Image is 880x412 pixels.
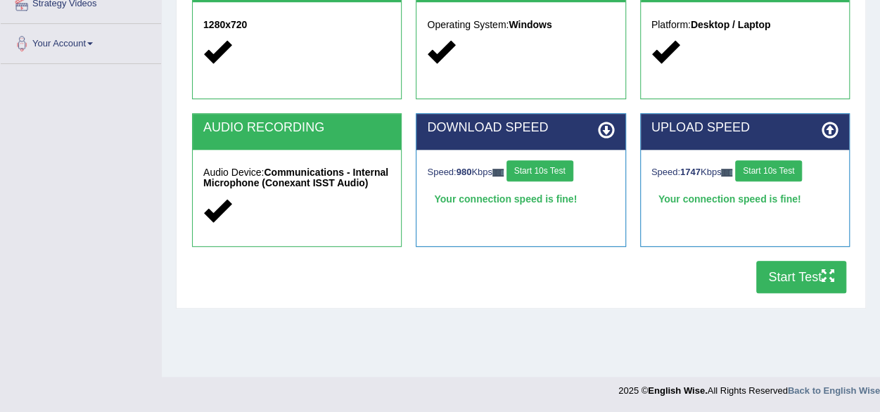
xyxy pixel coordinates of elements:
[203,121,390,135] h2: AUDIO RECORDING
[680,167,701,177] strong: 1747
[203,167,390,189] h5: Audio Device:
[735,160,802,181] button: Start 10s Test
[651,20,838,30] h5: Platform:
[427,121,614,135] h2: DOWNLOAD SPEED
[1,24,161,59] a: Your Account
[457,167,472,177] strong: 980
[618,377,880,397] div: 2025 © All Rights Reserved
[651,121,838,135] h2: UPLOAD SPEED
[691,19,771,30] strong: Desktop / Laptop
[203,167,388,188] strong: Communications - Internal Microphone (Conexant ISST Audio)
[788,385,880,396] a: Back to English Wise
[203,19,247,30] strong: 1280x720
[427,188,614,210] div: Your connection speed is fine!
[651,188,838,210] div: Your connection speed is fine!
[756,261,846,293] button: Start Test
[427,160,614,185] div: Speed: Kbps
[427,20,614,30] h5: Operating System:
[492,169,504,176] img: ajax-loader-fb-connection.gif
[651,160,838,185] div: Speed: Kbps
[506,160,573,181] button: Start 10s Test
[509,19,551,30] strong: Windows
[721,169,732,176] img: ajax-loader-fb-connection.gif
[648,385,707,396] strong: English Wise.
